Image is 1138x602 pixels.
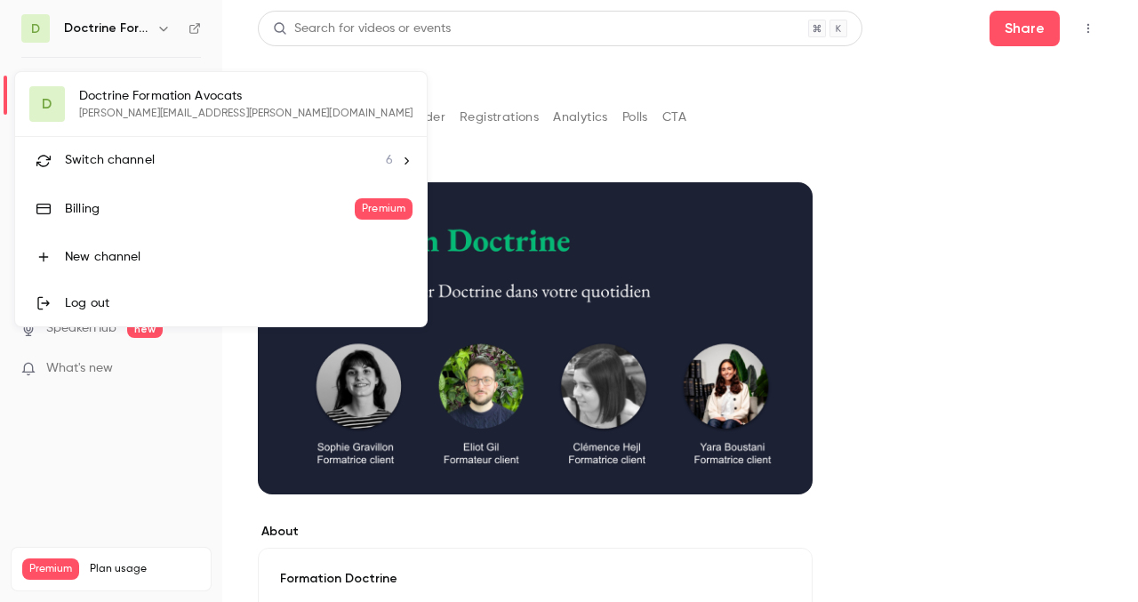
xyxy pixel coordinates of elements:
div: New channel [65,248,413,266]
span: Switch channel [65,151,155,170]
div: Billing [65,200,355,218]
span: Premium [355,198,413,220]
div: Log out [65,294,413,312]
span: 6 [386,151,393,170]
